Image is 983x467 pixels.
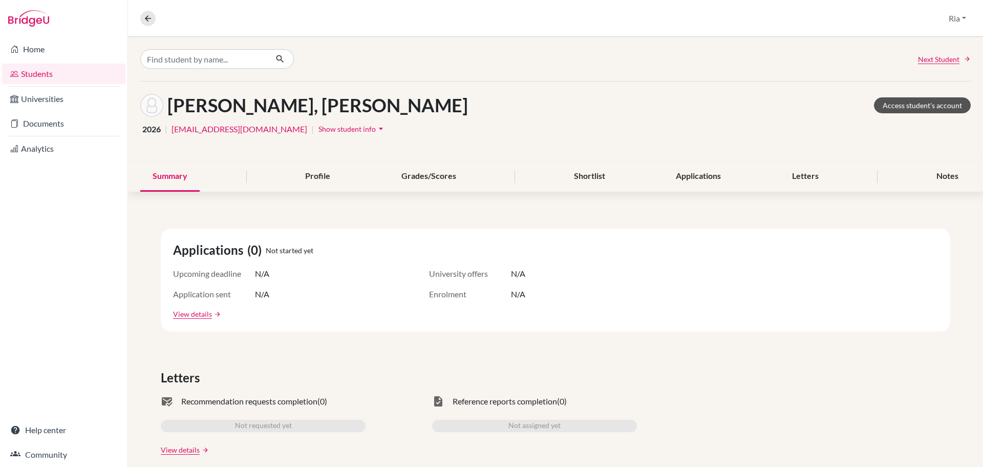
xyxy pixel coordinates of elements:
span: Next Student [918,54,959,65]
span: Enrolment [429,288,511,300]
a: arrow_forward [200,446,209,454]
span: | [311,123,314,135]
span: N/A [511,268,525,280]
a: Home [2,39,125,59]
span: N/A [511,288,525,300]
div: Letters [780,161,831,192]
span: mark_email_read [161,395,173,408]
span: (0) [247,241,266,259]
span: (0) [557,395,567,408]
span: Recommendation requests completion [181,395,317,408]
span: Not assigned yet [508,420,561,432]
button: Show student infoarrow_drop_down [318,121,387,137]
a: Help center [2,420,125,440]
a: View details [173,309,212,319]
div: Summary [140,161,200,192]
span: Letters [161,369,204,387]
span: N/A [255,268,269,280]
img: Bridge-U [8,10,49,27]
div: Shortlist [562,161,617,192]
a: Next Student [918,54,971,65]
a: Students [2,64,125,84]
span: (0) [317,395,327,408]
a: Analytics [2,138,125,159]
span: Show student info [318,125,376,133]
div: Applications [664,161,733,192]
a: Universities [2,89,125,109]
div: Profile [293,161,343,192]
span: | [165,123,167,135]
span: N/A [255,288,269,300]
span: Upcoming deadline [173,268,255,280]
a: View details [161,444,200,455]
span: University offers [429,268,511,280]
input: Find student by name... [140,49,267,69]
span: 2026 [142,123,161,135]
span: Reference reports completion [453,395,557,408]
img: Schatz Ezekiel Girsang's avatar [140,94,163,117]
h1: [PERSON_NAME], [PERSON_NAME] [167,94,468,116]
a: Access student's account [874,97,971,113]
i: arrow_drop_down [376,124,386,134]
a: Community [2,444,125,465]
a: arrow_forward [212,311,221,318]
span: Not requested yet [235,420,292,432]
span: task [432,395,444,408]
span: Application sent [173,288,255,300]
a: Documents [2,113,125,134]
span: Applications [173,241,247,259]
div: Notes [924,161,971,192]
span: Not started yet [266,245,313,256]
a: [EMAIL_ADDRESS][DOMAIN_NAME] [172,123,307,135]
button: Ria [944,9,971,28]
div: Grades/Scores [389,161,468,192]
